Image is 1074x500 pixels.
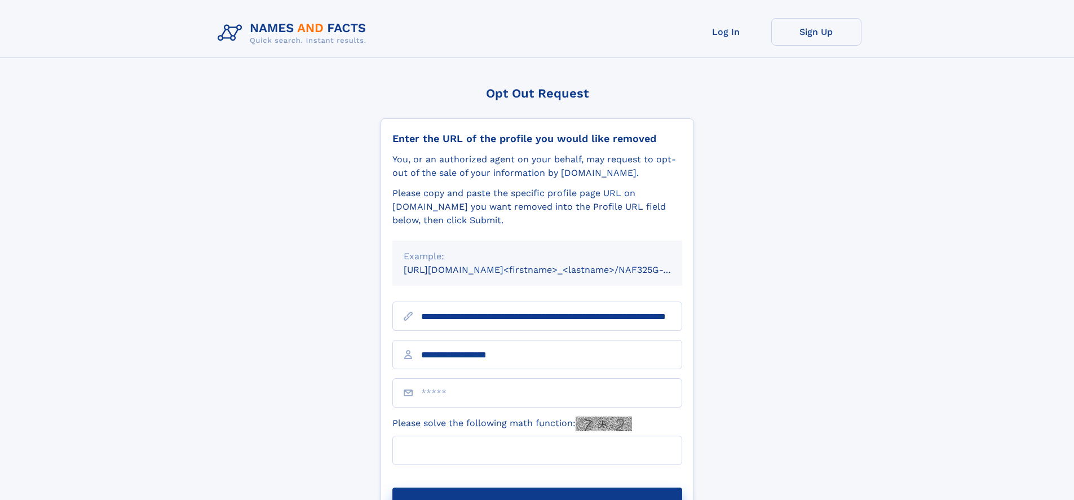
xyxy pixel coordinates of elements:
[392,417,632,431] label: Please solve the following math function:
[392,132,682,145] div: Enter the URL of the profile you would like removed
[771,18,861,46] a: Sign Up
[681,18,771,46] a: Log In
[392,187,682,227] div: Please copy and paste the specific profile page URL on [DOMAIN_NAME] you want removed into the Pr...
[392,153,682,180] div: You, or an authorized agent on your behalf, may request to opt-out of the sale of your informatio...
[404,264,704,275] small: [URL][DOMAIN_NAME]<firstname>_<lastname>/NAF325G-xxxxxxxx
[404,250,671,263] div: Example:
[213,18,375,48] img: Logo Names and Facts
[381,86,694,100] div: Opt Out Request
